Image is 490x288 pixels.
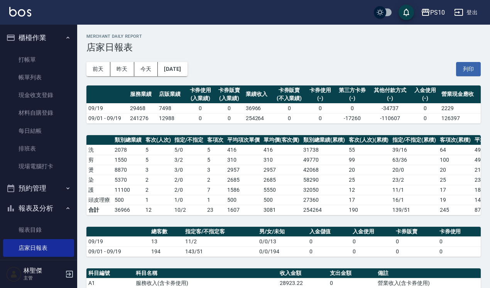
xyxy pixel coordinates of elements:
[244,103,273,113] td: 36966
[6,266,22,282] img: Person
[272,103,306,113] td: 0
[86,42,481,53] h3: 店家日報表
[272,113,306,123] td: 0
[308,236,351,246] td: 0
[274,86,304,94] div: 卡券販賣
[225,155,262,165] td: 310
[438,246,481,256] td: 0
[113,165,144,175] td: 8870
[183,227,257,237] th: 指定客/不指定客
[439,103,481,113] td: 2229
[347,135,391,145] th: 客次(人次)(累積)
[418,5,448,20] button: PS10
[158,62,187,76] button: [DATE]
[172,155,205,165] td: 3 / 2
[186,103,215,113] td: 0
[411,113,440,123] td: 0
[144,165,173,175] td: 3
[439,113,481,123] td: 126397
[225,145,262,155] td: 416
[205,165,225,175] td: 3
[301,155,347,165] td: 49770
[134,278,278,288] td: 服務收入(含卡券使用)
[390,195,438,205] td: 16 / 1
[225,175,262,185] td: 2685
[144,175,173,185] td: 2
[86,113,128,123] td: 09/01 - 09/19
[86,227,481,257] table: a dense table
[262,145,302,155] td: 416
[262,195,302,205] td: 500
[257,227,307,237] th: 男/女/未知
[183,236,257,246] td: 11/2
[3,69,74,86] a: 帳單列表
[144,135,173,145] th: 客次(人次)
[335,113,370,123] td: -17260
[390,145,438,155] td: 39 / 16
[438,195,473,205] td: 19
[144,205,173,215] td: 12
[217,86,242,94] div: 卡券販賣
[394,246,437,256] td: 0
[128,85,157,104] th: 服務業績
[262,155,302,165] td: 310
[301,185,347,195] td: 32050
[390,135,438,145] th: 指定/不指定(累積)
[3,86,74,104] a: 現金收支登錄
[262,135,302,145] th: 單均價(客次價)
[144,145,173,155] td: 5
[3,221,74,239] a: 報表目錄
[86,85,481,124] table: a dense table
[347,205,391,215] td: 190
[262,205,302,215] td: 3081
[336,86,368,94] div: 第三方卡券
[172,145,205,155] td: 5 / 0
[205,205,225,215] td: 23
[347,195,391,205] td: 17
[262,185,302,195] td: 5550
[172,175,205,185] td: 2 / 0
[113,195,144,205] td: 500
[188,86,213,94] div: 卡券使用
[86,175,113,185] td: 染
[110,62,134,76] button: 昨天
[438,236,481,246] td: 0
[438,185,473,195] td: 17
[438,165,473,175] td: 20
[394,227,437,237] th: 卡券販賣
[336,94,368,102] div: (-)
[86,62,110,76] button: 前天
[308,86,333,94] div: 卡券使用
[113,205,144,215] td: 36966
[301,205,347,215] td: 254264
[225,135,262,145] th: 平均項次單價
[144,195,173,205] td: 1
[308,227,351,237] th: 入金儲值
[372,94,409,102] div: (-)
[225,195,262,205] td: 500
[372,86,409,94] div: 其他付款方式
[215,113,244,123] td: 0
[3,157,74,175] a: 現場電腦打卡
[3,239,74,257] a: 店家日報表
[149,227,184,237] th: 總客數
[113,145,144,155] td: 2078
[347,165,391,175] td: 20
[157,113,186,123] td: 12988
[128,113,157,123] td: 241276
[217,94,242,102] div: (入業績)
[215,103,244,113] td: 0
[3,140,74,157] a: 排班表
[394,236,437,246] td: 0
[3,178,74,198] button: 預約管理
[390,175,438,185] td: 23 / 2
[262,175,302,185] td: 2685
[86,165,113,175] td: 燙
[257,236,307,246] td: 0/0/13
[86,195,113,205] td: 頭皮理療
[438,205,473,215] td: 245
[86,155,113,165] td: 剪
[438,145,473,155] td: 64
[411,103,440,113] td: 0
[306,103,335,113] td: 0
